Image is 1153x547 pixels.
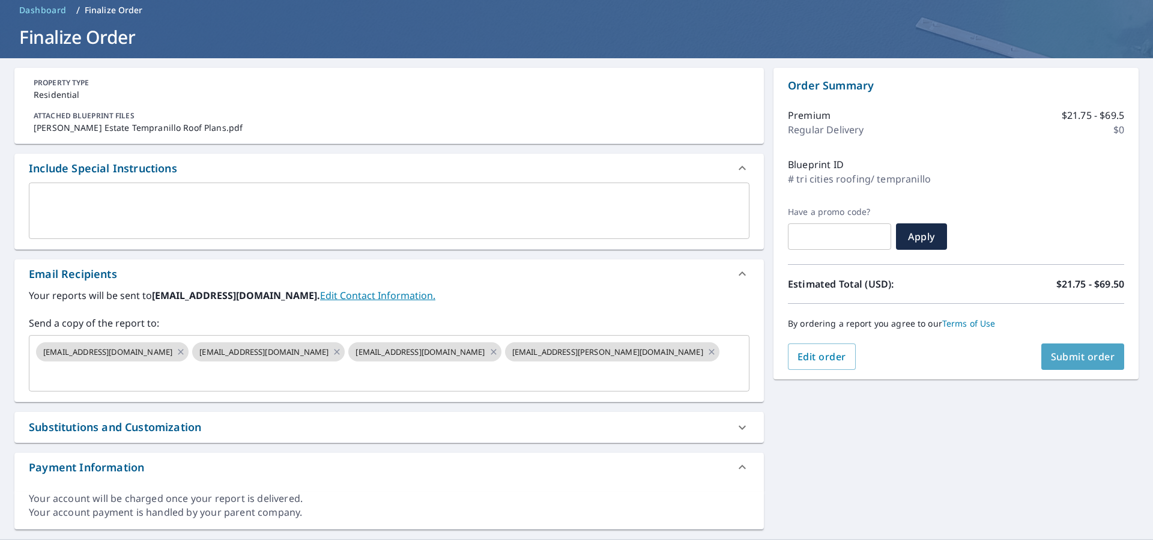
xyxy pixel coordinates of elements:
span: [EMAIL_ADDRESS][DOMAIN_NAME] [192,346,336,358]
div: Include Special Instructions [14,154,764,183]
b: [EMAIL_ADDRESS][DOMAIN_NAME]. [152,289,320,302]
div: Your account payment is handled by your parent company. [29,506,749,519]
p: PROPERTY TYPE [34,77,745,88]
div: Include Special Instructions [29,160,177,177]
span: Apply [906,230,937,243]
div: Email Recipients [29,266,117,282]
p: Regular Delivery [788,122,864,137]
p: Estimated Total (USD): [788,277,956,291]
label: Send a copy of the report to: [29,316,749,330]
span: [EMAIL_ADDRESS][DOMAIN_NAME] [36,346,180,358]
p: Residential [34,88,745,101]
p: ATTACHED BLUEPRINT FILES [34,110,745,121]
p: Finalize Order [85,4,143,16]
h1: Finalize Order [14,25,1139,49]
span: [EMAIL_ADDRESS][PERSON_NAME][DOMAIN_NAME] [505,346,710,358]
div: Substitutions and Customization [14,412,764,443]
span: Submit order [1051,350,1115,363]
div: Substitutions and Customization [29,419,201,435]
p: $21.75 - $69.50 [1056,277,1124,291]
div: Payment Information [29,459,144,476]
div: [EMAIL_ADDRESS][DOMAIN_NAME] [348,342,501,361]
label: Have a promo code? [788,207,891,217]
div: [EMAIL_ADDRESS][PERSON_NAME][DOMAIN_NAME] [505,342,719,361]
button: Submit order [1041,343,1125,370]
p: Order Summary [788,77,1124,94]
a: Dashboard [14,1,71,20]
li: / [76,3,80,17]
div: Your account will be charged once your report is delivered. [29,492,749,506]
p: By ordering a report you agree to our [788,318,1124,329]
p: Blueprint ID [788,157,844,172]
a: Terms of Use [942,318,996,329]
button: Apply [896,223,947,250]
p: $21.75 - $69.5 [1062,108,1124,122]
button: Edit order [788,343,856,370]
nav: breadcrumb [14,1,1139,20]
span: [EMAIL_ADDRESS][DOMAIN_NAME] [348,346,492,358]
span: Edit order [797,350,846,363]
div: Email Recipients [14,259,764,288]
div: [EMAIL_ADDRESS][DOMAIN_NAME] [36,342,189,361]
p: # tri cities roofing/ tempranillo [788,172,931,186]
a: EditContactInfo [320,289,435,302]
label: Your reports will be sent to [29,288,749,303]
div: Payment Information [14,453,764,482]
div: [EMAIL_ADDRESS][DOMAIN_NAME] [192,342,345,361]
p: $0 [1113,122,1124,137]
p: Premium [788,108,831,122]
span: Dashboard [19,4,67,16]
p: [PERSON_NAME] Estate Tempranillo Roof Plans.pdf [34,121,745,134]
